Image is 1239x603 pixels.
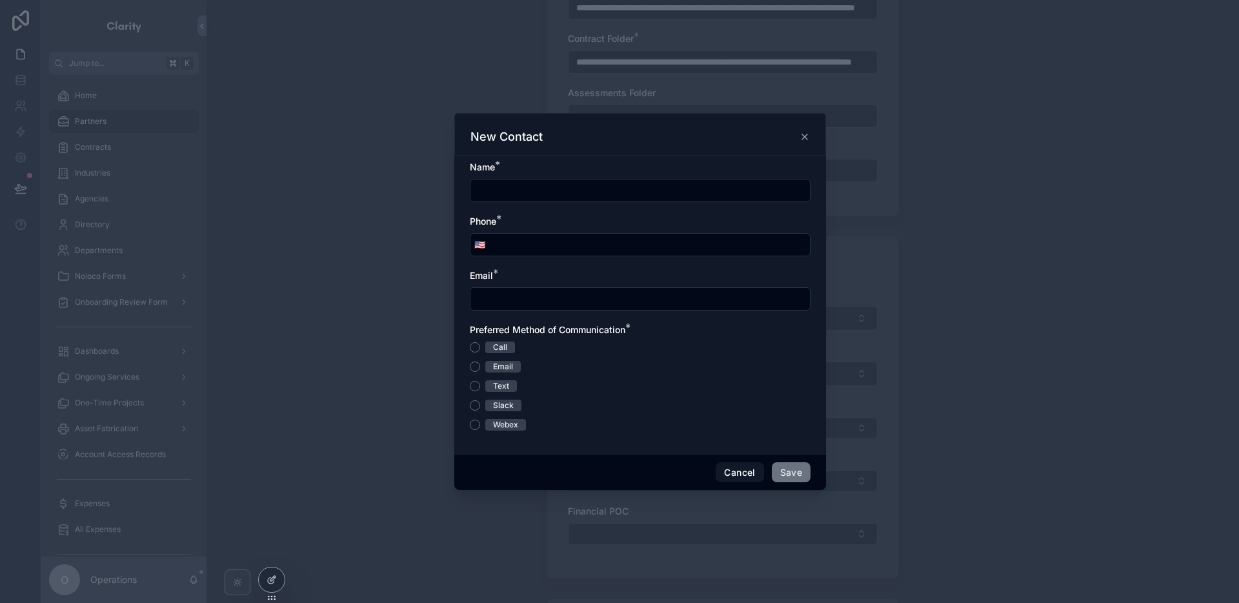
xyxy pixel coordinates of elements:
[493,400,514,411] div: Slack
[470,324,625,335] span: Preferred Method of Communication
[470,161,495,172] span: Name
[772,462,811,483] button: Save
[470,270,493,281] span: Email
[493,361,513,373] div: Email
[470,216,496,227] span: Phone
[716,462,763,483] button: Cancel
[470,233,489,256] button: Select Button
[493,380,509,392] div: Text
[474,238,485,251] span: 🇺🇸
[493,419,518,431] div: Webex
[493,342,507,353] div: Call
[470,129,543,145] h3: New Contact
